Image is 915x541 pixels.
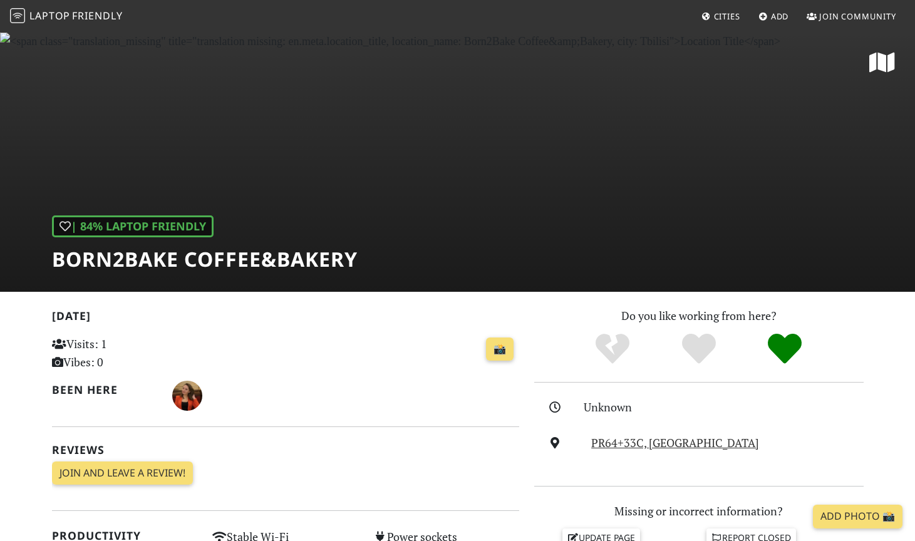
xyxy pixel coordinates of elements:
[10,8,25,23] img: LaptopFriendly
[753,5,794,28] a: Add
[696,5,745,28] a: Cities
[52,335,198,371] p: Visits: 1 Vibes: 0
[52,443,519,456] h2: Reviews
[813,505,902,528] a: Add Photo 📸
[172,387,202,402] span: Irina Rasputina
[486,337,514,361] a: 📸
[534,307,864,325] p: Do you like working from here?
[771,11,789,22] span: Add
[802,5,901,28] a: Join Community
[172,381,202,411] img: 4121-irina.jpg
[656,332,742,366] div: Yes
[52,247,358,271] h1: Born2Bake Coffee&Bakery
[52,309,519,327] h2: [DATE]
[52,215,214,237] div: | 84% Laptop Friendly
[52,383,158,396] h2: Been here
[569,332,656,366] div: No
[584,398,871,416] div: Unknown
[742,332,828,366] div: Definitely!
[52,461,193,485] a: Join and leave a review!
[534,502,864,520] p: Missing or incorrect information?
[591,435,759,450] a: PR64+33C, [GEOGRAPHIC_DATA]
[72,9,122,23] span: Friendly
[819,11,896,22] span: Join Community
[10,6,123,28] a: LaptopFriendly LaptopFriendly
[29,9,70,23] span: Laptop
[714,11,740,22] span: Cities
